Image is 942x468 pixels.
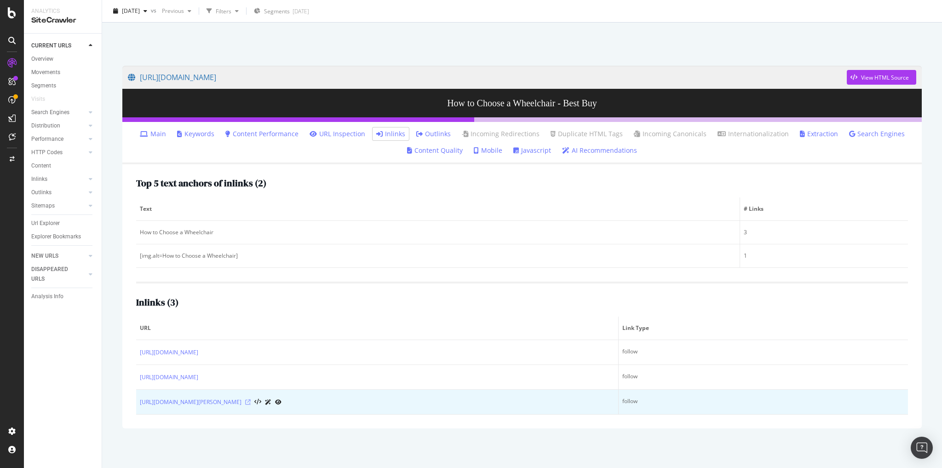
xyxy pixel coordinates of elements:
[31,201,55,211] div: Sitemaps
[31,188,86,197] a: Outlinks
[619,390,908,415] td: follow
[474,146,502,155] a: Mobile
[31,174,47,184] div: Inlinks
[31,94,45,104] div: Visits
[136,297,178,307] h2: Inlinks ( 3 )
[619,365,908,390] td: follow
[744,205,902,213] span: # Links
[265,397,271,407] a: AI Url Details
[861,74,909,81] div: View HTML Source
[31,265,86,284] a: DISAPPEARED URLS
[31,265,78,284] div: DISAPPEARED URLS
[911,437,933,459] div: Open Intercom Messenger
[310,129,365,139] a: URL Inspection
[622,324,902,332] span: Link Type
[31,41,86,51] a: CURRENT URLS
[109,4,151,18] button: [DATE]
[31,68,95,77] a: Movements
[203,4,242,18] button: Filters
[31,134,86,144] a: Performance
[140,324,612,332] span: URL
[250,4,313,18] button: Segments[DATE]
[31,219,60,228] div: Url Explorer
[376,129,405,139] a: Inlinks
[140,205,734,213] span: Text
[31,54,53,64] div: Overview
[31,251,86,261] a: NEW URLS
[847,70,916,85] button: View HTML Source
[31,7,94,15] div: Analytics
[31,134,63,144] div: Performance
[31,81,56,91] div: Segments
[158,4,195,18] button: Previous
[416,129,451,139] a: Outlinks
[31,188,52,197] div: Outlinks
[462,129,540,139] a: Incoming Redirections
[31,232,81,242] div: Explorer Bookmarks
[158,7,184,15] span: Previous
[140,373,198,382] a: [URL][DOMAIN_NAME]
[177,129,214,139] a: Keywords
[31,219,95,228] a: Url Explorer
[31,121,86,131] a: Distribution
[245,399,251,405] a: Visit Online Page
[140,252,736,260] div: [img.alt=How to Choose a Wheelchair]
[31,121,60,131] div: Distribution
[31,108,86,117] a: Search Engines
[31,292,63,301] div: Analysis Info
[140,228,736,237] div: How to Choose a Wheelchair
[264,7,290,15] span: Segments
[407,146,463,155] a: Content Quality
[744,228,904,237] div: 3
[31,81,95,91] a: Segments
[31,174,86,184] a: Inlinks
[122,89,922,117] h3: How to Choose a Wheelchair - Best Buy
[140,348,198,357] a: [URL][DOMAIN_NAME]
[151,6,158,14] span: vs
[140,129,166,139] a: Main
[31,15,94,26] div: SiteCrawler
[31,148,63,157] div: HTTP Codes
[293,7,309,15] div: [DATE]
[31,148,86,157] a: HTTP Codes
[619,340,908,365] td: follow
[216,7,231,15] div: Filters
[140,398,241,407] a: [URL][DOMAIN_NAME][PERSON_NAME]
[31,68,60,77] div: Movements
[551,129,623,139] a: Duplicate HTML Tags
[254,399,261,405] button: View HTML Source
[31,201,86,211] a: Sitemaps
[562,146,637,155] a: AI Recommendations
[31,94,54,104] a: Visits
[275,397,281,407] a: URL Inspection
[128,66,847,89] a: [URL][DOMAIN_NAME]
[744,252,904,260] div: 1
[31,54,95,64] a: Overview
[800,129,838,139] a: Extraction
[849,129,905,139] a: Search Engines
[31,292,95,301] a: Analysis Info
[634,129,706,139] a: Incoming Canonicals
[225,129,299,139] a: Content Performance
[31,108,69,117] div: Search Engines
[31,161,95,171] a: Content
[136,178,266,188] h2: Top 5 text anchors of inlinks ( 2 )
[122,7,140,15] span: 2025 Sep. 9th
[31,161,51,171] div: Content
[31,251,58,261] div: NEW URLS
[31,41,71,51] div: CURRENT URLS
[31,232,95,242] a: Explorer Bookmarks
[513,146,551,155] a: Javascript
[718,129,789,139] a: Internationalization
